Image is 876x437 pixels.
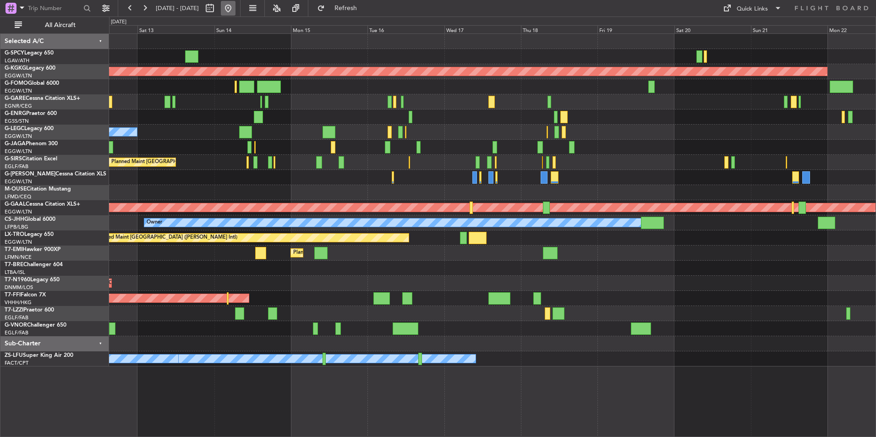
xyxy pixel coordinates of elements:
span: ZS-LFU [5,353,23,358]
span: G-GARE [5,96,26,101]
span: G-ENRG [5,111,26,116]
div: Sun 14 [214,25,291,33]
span: T7-FFI [5,292,21,298]
span: CS-JHH [5,217,24,222]
div: Sat 13 [137,25,214,33]
a: G-[PERSON_NAME]Cessna Citation XLS [5,171,106,177]
div: Unplanned Maint [GEOGRAPHIC_DATA] ([PERSON_NAME] Intl) [89,231,237,245]
a: FACT/CPT [5,360,28,366]
a: T7-FFIFalcon 7X [5,292,46,298]
a: LFMD/CEQ [5,193,31,200]
span: G-LEGC [5,126,24,131]
div: Sat 20 [674,25,751,33]
span: All Aircraft [24,22,97,28]
a: T7-BREChallenger 604 [5,262,63,268]
a: EGNR/CEG [5,103,32,109]
a: EGLF/FAB [5,329,28,336]
a: T7-EMIHawker 900XP [5,247,60,252]
a: EGSS/STN [5,118,29,125]
div: Mon 15 [291,25,367,33]
a: DNMM/LOS [5,284,33,291]
span: G-SPCY [5,50,24,56]
div: Quick Links [737,5,768,14]
span: G-KGKG [5,66,26,71]
a: EGLF/FAB [5,314,28,321]
span: G-JAGA [5,141,26,147]
a: EGGW/LTN [5,148,32,155]
div: [DATE] [111,18,126,26]
a: EGGW/LTN [5,208,32,215]
div: Fri 19 [597,25,674,33]
a: LTBA/ISL [5,269,25,276]
span: G-GAAL [5,202,26,207]
a: VHHH/HKG [5,299,32,306]
a: EGGW/LTN [5,87,32,94]
button: Refresh [313,1,368,16]
span: Refresh [327,5,365,11]
a: LFMN/NCE [5,254,32,261]
a: G-GAALCessna Citation XLS+ [5,202,80,207]
a: EGGW/LTN [5,178,32,185]
span: M-OUSE [5,186,27,192]
a: G-LEGCLegacy 600 [5,126,54,131]
span: T7-LZZI [5,307,23,313]
div: Planned Maint [GEOGRAPHIC_DATA] [293,246,381,260]
span: [DATE] - [DATE] [156,4,199,12]
a: G-FOMOGlobal 6000 [5,81,59,86]
a: LGAV/ATH [5,57,29,64]
a: LFPB/LBG [5,224,28,230]
span: G-VNOR [5,322,27,328]
span: LX-TRO [5,232,24,237]
div: Sun 21 [751,25,827,33]
a: G-JAGAPhenom 300 [5,141,58,147]
input: Trip Number [28,1,81,15]
span: T7-N1960 [5,277,30,283]
span: T7-EMI [5,247,22,252]
a: EGGW/LTN [5,239,32,246]
div: Planned Maint [GEOGRAPHIC_DATA] ([GEOGRAPHIC_DATA]) [111,155,256,169]
a: CS-JHHGlobal 6000 [5,217,55,222]
a: T7-LZZIPraetor 600 [5,307,54,313]
button: All Aircraft [10,18,99,33]
span: G-[PERSON_NAME] [5,171,55,177]
a: G-KGKGLegacy 600 [5,66,55,71]
button: Quick Links [718,1,786,16]
a: EGGW/LTN [5,72,32,79]
div: Tue 16 [367,25,444,33]
a: G-SIRSCitation Excel [5,156,57,162]
a: EGGW/LTN [5,133,32,140]
a: EGLF/FAB [5,163,28,170]
div: Thu 18 [521,25,597,33]
span: T7-BRE [5,262,23,268]
a: M-OUSECitation Mustang [5,186,71,192]
a: G-VNORChallenger 650 [5,322,66,328]
a: G-ENRGPraetor 600 [5,111,57,116]
div: Wed 17 [444,25,521,33]
a: T7-N1960Legacy 650 [5,277,60,283]
div: Owner [147,216,162,229]
a: G-GARECessna Citation XLS+ [5,96,80,101]
span: G-FOMO [5,81,28,86]
a: G-SPCYLegacy 650 [5,50,54,56]
span: G-SIRS [5,156,22,162]
a: ZS-LFUSuper King Air 200 [5,353,73,358]
a: LX-TROLegacy 650 [5,232,54,237]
